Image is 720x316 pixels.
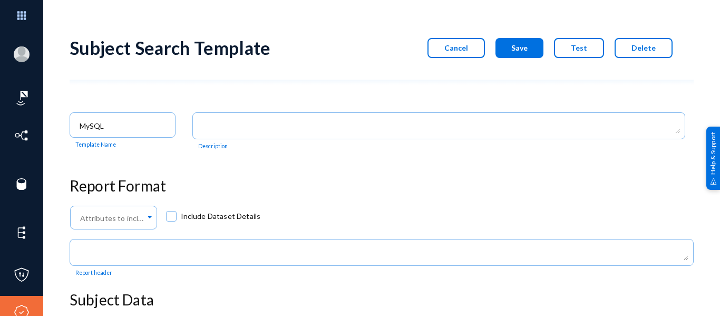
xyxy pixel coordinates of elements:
[710,178,717,185] img: help_support.svg
[631,43,656,52] span: Delete
[14,90,30,106] img: icon-risk-sonar.svg
[495,38,543,58] button: Save
[75,270,112,276] mat-hint: Report header
[706,126,720,189] div: Help & Support
[14,128,30,143] img: icon-inventory.svg
[70,37,271,59] div: Subject Search Template
[70,177,694,195] h3: Report Format
[6,4,37,27] img: app launcher
[14,225,30,241] img: icon-elements.svg
[427,38,485,58] button: Cancel
[14,46,30,62] img: blank-profile-picture.png
[70,291,694,309] h3: Subject Data
[78,209,148,228] div: Attributes to include in report...
[444,43,468,52] span: Cancel
[14,267,30,283] img: icon-policies.svg
[571,43,587,52] span: Test
[75,141,116,148] mat-hint: Template Name
[181,208,261,224] span: Include Dataset Details
[615,38,673,58] button: Delete
[198,143,228,150] mat-hint: Description
[80,121,170,131] input: Name
[511,43,528,52] span: Save
[554,38,604,58] button: Test
[14,176,30,192] img: icon-sources.svg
